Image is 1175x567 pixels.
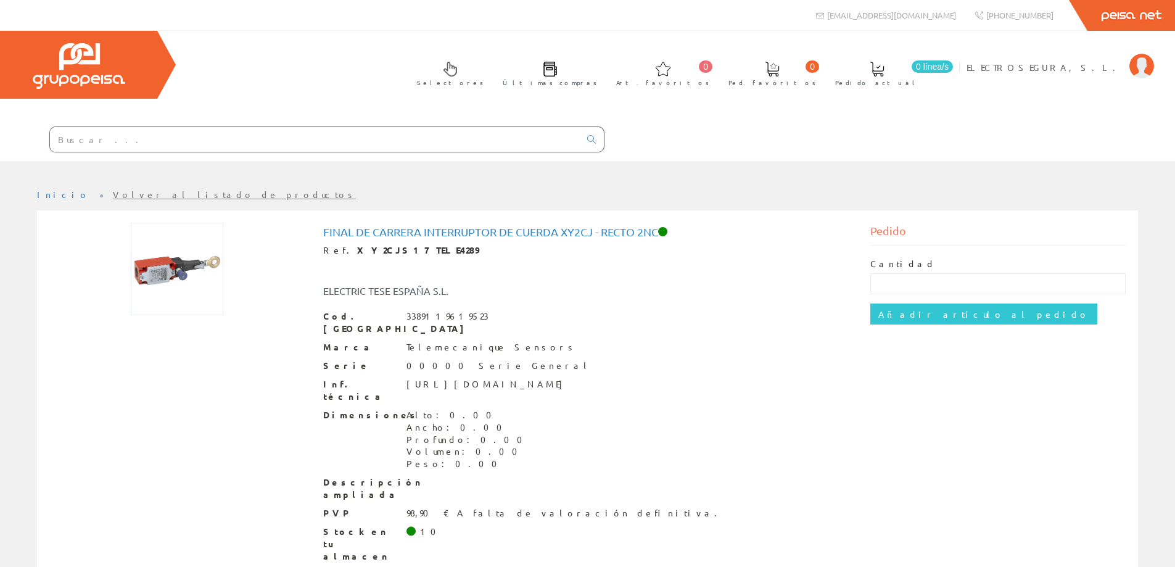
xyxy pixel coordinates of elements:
span: PVP [323,507,397,519]
span: Art. favoritos [616,77,709,89]
strong: XY2CJS17 TELE4289 [357,244,479,255]
img: Foto artículo Final de carrera interruptor de cuerda xy2cj - recto 2nc (150x150) [131,223,223,315]
span: Ped. favoritos [728,77,816,89]
div: Profundo: 0.00 [406,434,530,446]
span: Serie [323,360,397,372]
a: Últimas compras [490,51,603,94]
div: 00000 Serie General [406,360,592,372]
span: 0 [699,60,712,73]
div: 98,90 € A falta de valoración definitiva. [406,507,725,519]
div: Telemecanique Sensors [406,341,577,354]
span: 0 línea/s [912,60,953,73]
div: 10 [420,526,443,538]
div: Volumen: 0.00 [406,445,530,458]
a: Selectores [405,51,490,94]
div: ELECTRIC TESE ESPAÑA S.L. [314,284,633,298]
input: Añadir artículo al pedido [870,304,1097,325]
span: Dimensiones [323,409,397,421]
div: [URL][DOMAIN_NAME] [406,378,569,391]
label: Cantidad [870,258,936,270]
span: ELECTROSEGURA, S.L. [967,61,1123,73]
span: [EMAIL_ADDRESS][DOMAIN_NAME] [827,10,956,20]
div: Ancho: 0.00 [406,421,530,434]
img: Grupo Peisa [33,43,125,89]
span: Últimas compras [503,77,597,89]
span: Stock en tu almacen [323,526,397,563]
a: Volver al listado de productos [113,189,357,200]
span: Marca [323,341,397,354]
input: Buscar ... [50,127,580,152]
span: Selectores [417,77,484,89]
div: 3389119619523 [406,310,489,323]
div: Peso: 0.00 [406,458,530,470]
div: Alto: 0.00 [406,409,530,421]
div: Ref. [323,244,852,257]
span: 0 [806,60,819,73]
span: [PHONE_NUMBER] [986,10,1053,20]
span: Inf. técnica [323,378,397,403]
a: Inicio [37,189,89,200]
a: 0 línea/s Pedido actual [823,51,956,94]
a: ELECTROSEGURA, S.L. [967,51,1154,63]
div: Pedido [870,223,1126,246]
span: Pedido actual [835,77,919,89]
h1: Final de carrera interruptor de cuerda xy2cj - recto 2nc [323,226,852,238]
span: Descripción ampliada [323,476,397,501]
span: Cod. [GEOGRAPHIC_DATA] [323,310,397,335]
